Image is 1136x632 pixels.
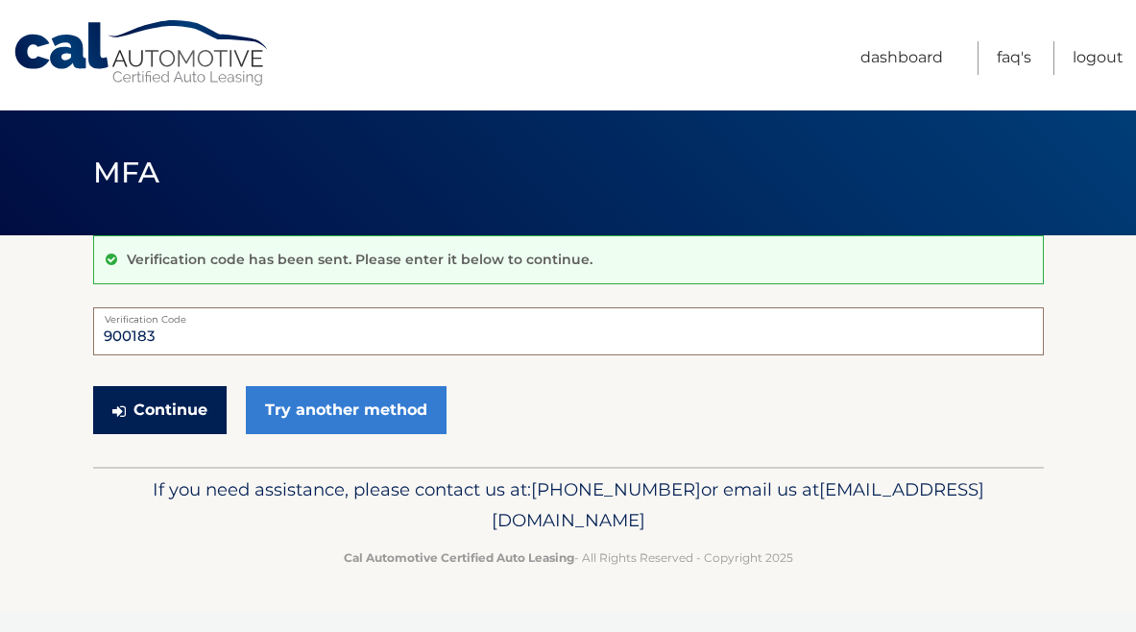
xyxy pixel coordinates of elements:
p: Verification code has been sent. Please enter it below to continue. [127,251,592,268]
span: [EMAIL_ADDRESS][DOMAIN_NAME] [492,478,984,531]
p: If you need assistance, please contact us at: or email us at [106,474,1031,536]
label: Verification Code [93,307,1044,323]
a: Cal Automotive [12,19,272,87]
span: [PHONE_NUMBER] [531,478,701,500]
a: FAQ's [997,41,1031,75]
span: MFA [93,155,160,190]
p: - All Rights Reserved - Copyright 2025 [106,547,1031,568]
a: Logout [1073,41,1124,75]
a: Try another method [246,386,447,434]
button: Continue [93,386,227,434]
a: Dashboard [860,41,943,75]
strong: Cal Automotive Certified Auto Leasing [344,550,574,565]
input: Verification Code [93,307,1044,355]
